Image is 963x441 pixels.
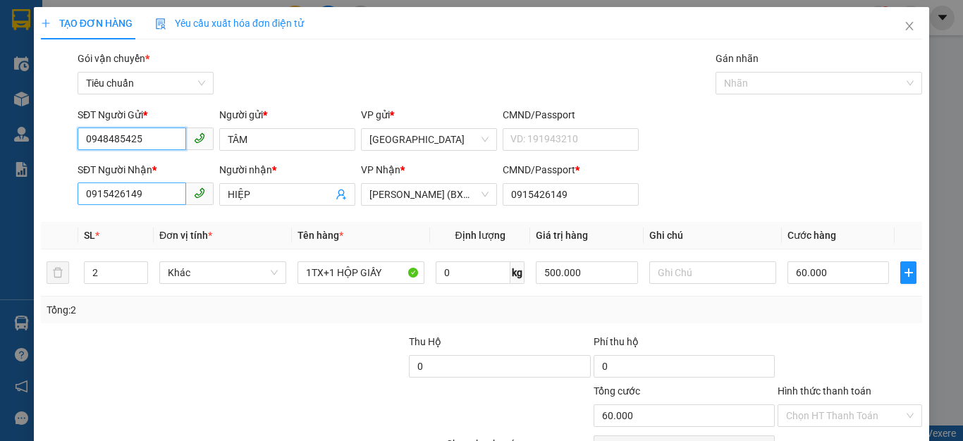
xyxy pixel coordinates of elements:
[78,107,214,123] div: SĐT Người Gửi
[78,53,149,64] span: Gói vận chuyển
[594,334,775,355] div: Phí thu hộ
[47,261,69,284] button: delete
[298,261,424,284] input: VD: Bàn, Ghế
[219,162,355,178] div: Người nhận
[194,187,205,199] span: phone
[510,261,525,284] span: kg
[455,230,505,241] span: Định lượng
[219,107,355,123] div: Người gửi
[409,336,441,347] span: Thu Hộ
[904,20,915,32] span: close
[536,261,637,284] input: 0
[78,162,214,178] div: SĐT Người Nhận
[503,107,639,123] div: CMND/Passport
[716,53,759,64] label: Gán nhãn
[168,262,278,283] span: Khác
[84,230,95,241] span: SL
[778,385,871,397] label: Hình thức thanh toán
[194,132,205,144] span: phone
[47,302,373,318] div: Tổng: 2
[787,230,836,241] span: Cước hàng
[594,385,640,397] span: Tổng cước
[890,7,929,46] button: Close
[369,184,489,205] span: Hồ Chí Minh (BXMĐ)
[336,189,347,200] span: user-add
[900,261,916,284] button: plus
[649,261,776,284] input: Ghi Chú
[298,230,343,241] span: Tên hàng
[644,222,782,249] th: Ghi chú
[41,18,51,28] span: plus
[536,230,588,241] span: Giá trị hàng
[155,18,304,29] span: Yêu cầu xuất hóa đơn điện tử
[159,230,212,241] span: Đơn vị tính
[41,18,133,29] span: TẠO ĐƠN HÀNG
[86,73,205,94] span: Tiêu chuẩn
[503,162,639,178] div: CMND/Passport
[155,18,166,30] img: icon
[361,107,497,123] div: VP gửi
[361,164,400,175] span: VP Nhận
[901,267,916,278] span: plus
[369,129,489,150] span: Phú Lâm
